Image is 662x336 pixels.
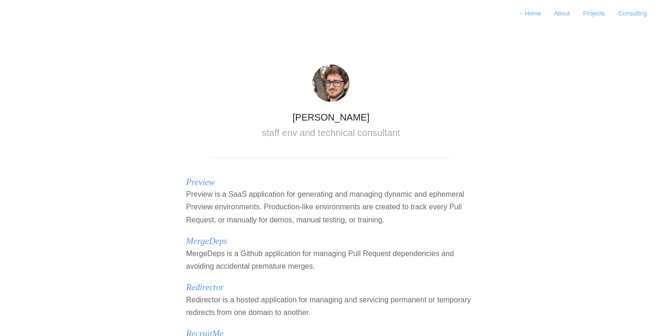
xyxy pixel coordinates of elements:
[548,6,576,21] a: About
[518,10,525,17] span: ←
[186,247,476,272] p: MergeDeps is a Github application for managing Pull Request dependencies and avoiding accidental ...
[312,64,350,102] img: avatar@2x.jpg
[186,282,224,292] a: Redirector
[186,293,476,319] p: Redirector is a hosted application for managing and servicing permanent or temporary redirects fr...
[613,6,653,21] a: Consulting
[186,177,215,187] a: Preview
[209,127,453,139] h2: staff env and technical consultant
[513,6,547,21] a: ←Home
[577,6,611,21] a: Projects
[209,113,453,122] h1: [PERSON_NAME]
[186,188,476,226] p: Preview is a SaaS application for generating and managing dynamic and ephemeral Preview environme...
[186,236,227,246] a: MergeDeps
